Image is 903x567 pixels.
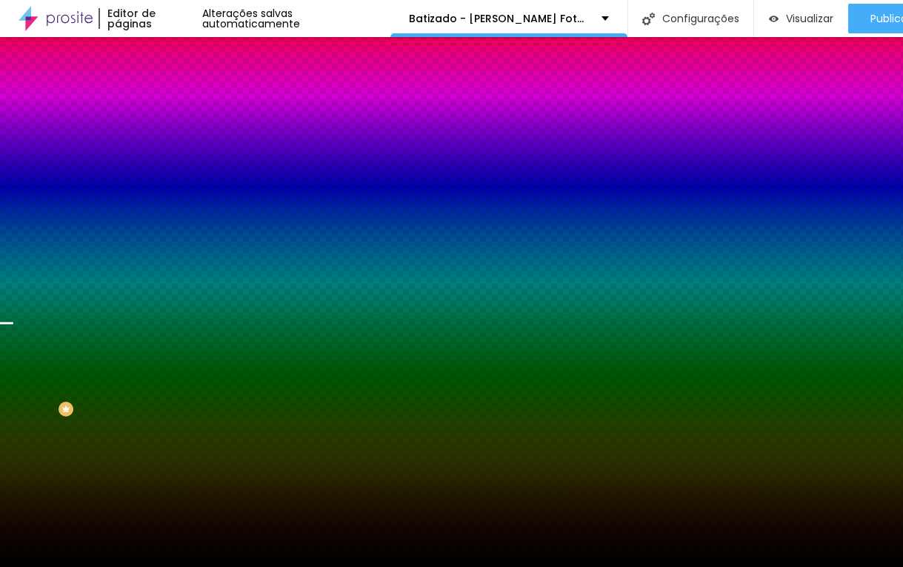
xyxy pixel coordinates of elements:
[754,4,848,33] button: Visualizar
[99,8,201,29] div: Editor de páginas
[769,13,779,25] img: view-1.svg
[202,8,390,29] div: Alterações salvas automaticamente
[786,13,833,24] span: Visualizar
[409,13,590,24] p: Batizado - [PERSON_NAME] Fotógrafa
[642,13,655,25] img: Icone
